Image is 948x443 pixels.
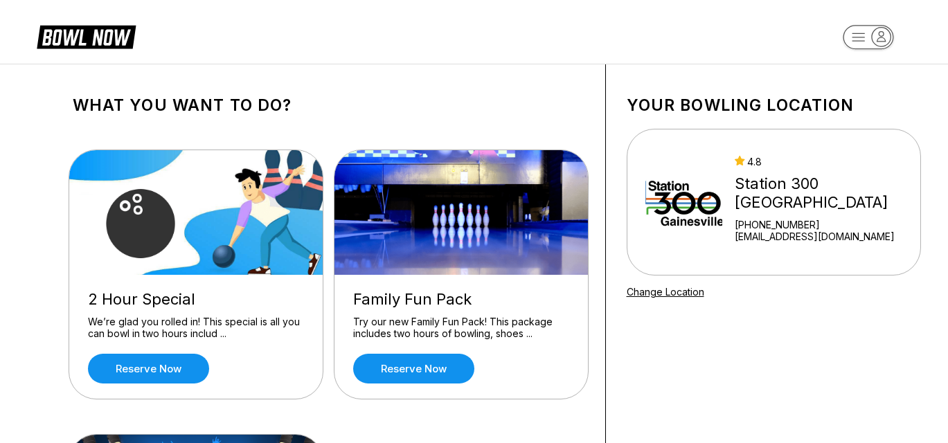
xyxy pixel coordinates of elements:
div: We’re glad you rolled in! This special is all you can bowl in two hours includ ... [88,316,304,340]
a: [EMAIL_ADDRESS][DOMAIN_NAME] [735,230,914,242]
img: Family Fun Pack [334,150,589,275]
img: Station 300 Gainesville [645,150,723,254]
a: Reserve now [353,354,474,383]
a: Reserve now [88,354,209,383]
div: Family Fun Pack [353,290,569,309]
div: 2 Hour Special [88,290,304,309]
div: [PHONE_NUMBER] [735,219,914,230]
img: 2 Hour Special [69,150,324,275]
h1: Your bowling location [627,96,921,115]
a: Change Location [627,286,704,298]
div: Station 300 [GEOGRAPHIC_DATA] [735,174,914,212]
div: 4.8 [735,156,914,168]
h1: What you want to do? [73,96,584,115]
div: Try our new Family Fun Pack! This package includes two hours of bowling, shoes ... [353,316,569,340]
